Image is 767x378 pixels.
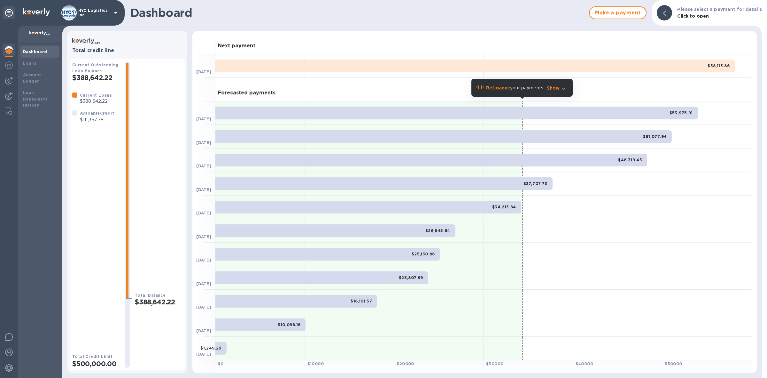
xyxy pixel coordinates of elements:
b: Current Outstanding Loan Balance [72,62,119,73]
b: Loan Repayment History [23,90,48,108]
b: Please select a payment for details [677,7,762,12]
b: Account Ledger [23,72,41,84]
b: $ 30000 [486,361,503,366]
b: Loans [23,61,36,66]
b: [DATE] [196,328,211,333]
button: Show [547,85,568,91]
b: Dashboard [23,49,47,54]
h3: Next payment [218,43,255,49]
b: $1,249.29 [200,346,221,350]
b: [DATE] [196,164,211,168]
b: $ 0 [218,361,224,366]
b: $58,113.86 [708,63,730,68]
b: [DATE] [196,281,211,286]
b: [DATE] [196,140,211,145]
b: $23,807.99 [399,275,423,280]
b: $18,101.57 [351,299,372,303]
b: [DATE] [196,305,211,310]
b: Total Balance [135,293,166,298]
b: [DATE] [196,69,211,74]
h3: Forecasted payments [218,90,275,96]
p: HYC Logistics Inc. [78,8,110,17]
b: Refinance [486,85,510,90]
img: Foreign exchange [5,61,13,69]
b: $ 40000 [576,361,593,366]
b: $ 10000 [307,361,324,366]
span: Make a payment [595,9,641,17]
img: Logo [23,8,50,16]
b: $53,975.91 [670,110,693,115]
b: [DATE] [196,258,211,262]
b: [DATE] [196,187,211,192]
h1: Dashboard [130,6,586,20]
p: $111,357.78 [80,117,114,123]
p: your payments. [486,84,544,91]
b: Available Credit [80,111,114,116]
p: Show [547,85,560,91]
p: $388,642.22 [80,98,112,105]
h3: Total credit line [72,48,182,54]
b: [DATE] [196,211,211,215]
b: Total Credit Limit [72,354,112,359]
b: $10,098.16 [278,322,300,327]
div: Unpin categories [3,6,15,19]
b: Current Loans [80,93,112,98]
b: $25,130.86 [412,252,435,256]
b: [DATE] [196,352,211,357]
b: $48,319.43 [618,157,642,162]
button: Make a payment [589,6,647,19]
b: $51,077.94 [643,134,667,139]
b: $ 20000 [397,361,414,366]
b: $34,213.84 [492,205,516,209]
b: $37,707.73 [523,181,547,186]
h2: $388,642.22 [135,298,182,306]
b: $ 50000 [665,361,682,366]
h2: $388,642.22 [72,74,120,82]
b: [DATE] [196,234,211,239]
b: [DATE] [196,117,211,121]
b: Click to open [677,13,709,19]
h2: $500,000.00 [72,360,120,368]
b: $26,845.64 [425,228,450,233]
